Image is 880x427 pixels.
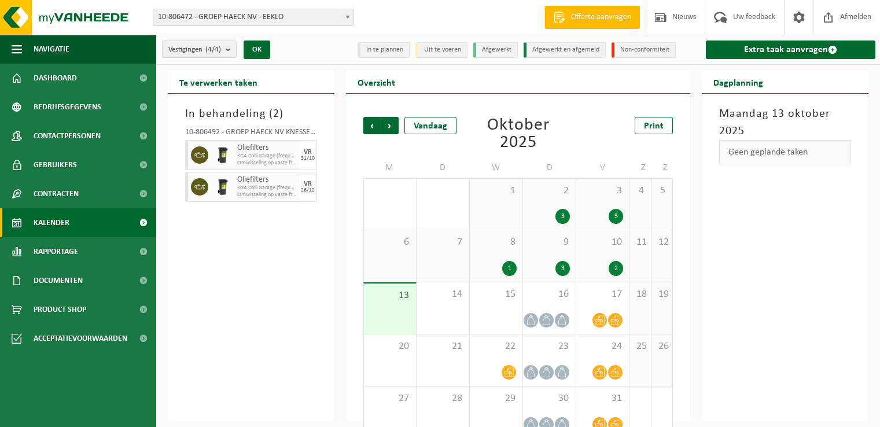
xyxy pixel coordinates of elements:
img: WB-0240-HPE-BK-01 [214,178,231,196]
h2: Te verwerken taken [168,71,269,93]
div: Vandaag [404,117,456,134]
span: Documenten [34,266,83,295]
span: Gebruikers [34,150,77,179]
td: W [470,157,523,178]
span: 13 [370,289,410,302]
span: 27 [370,392,410,405]
span: 6 [370,236,410,249]
span: Bedrijfsgegevens [34,93,101,122]
span: KGA Colli Garage (frequentie) [237,153,297,160]
div: 26/12 [301,187,315,193]
span: 24 [582,340,623,353]
span: 29 [476,392,517,405]
span: Vorige [363,117,381,134]
span: 1 [476,185,517,197]
div: 3 [609,209,623,224]
span: 8 [476,236,517,249]
div: Geen geplande taken [719,140,851,164]
span: Omwisseling op vaste frequentie (incl. verwerking) [237,160,297,167]
span: 21 [422,340,463,353]
td: D [523,157,576,178]
span: 2 [529,185,570,197]
div: 31/10 [301,156,315,161]
span: 19 [657,288,667,301]
span: 3 [582,185,623,197]
span: 10-806472 - GROEP HAECK NV - EEKLO [153,9,354,25]
div: VR [304,181,312,187]
td: V [576,157,629,178]
span: 31 [582,392,623,405]
span: Volgende [381,117,399,134]
h3: In behandeling ( ) [185,105,317,123]
span: Contracten [34,179,79,208]
h2: Dagplanning [702,71,775,93]
div: 3 [555,261,570,276]
td: D [417,157,470,178]
span: 25 [635,340,645,353]
span: 16 [529,288,570,301]
span: 28 [422,392,463,405]
span: 26 [657,340,667,353]
span: 30 [529,392,570,405]
div: 2 [609,261,623,276]
button: OK [244,41,270,59]
iframe: chat widget [6,402,193,427]
li: In te plannen [358,42,410,58]
span: KGA Colli Garage (frequentie) [237,185,297,192]
span: Rapportage [34,237,78,266]
h2: Overzicht [346,71,407,93]
span: 22 [476,340,517,353]
span: 11 [635,236,645,249]
a: Print [635,117,673,134]
div: 1 [502,261,517,276]
h3: Maandag 13 oktober 2025 [719,105,851,140]
span: 14 [422,288,463,301]
span: 10 [582,236,623,249]
li: Uit te voeren [415,42,467,58]
span: 7 [422,236,463,249]
a: Offerte aanvragen [544,6,640,29]
td: Z [629,157,651,178]
span: Print [644,122,664,131]
span: Product Shop [34,295,86,324]
span: 23 [529,340,570,353]
span: 15 [476,288,517,301]
span: 9 [529,236,570,249]
div: Oktober 2025 [470,117,566,152]
span: Offerte aanvragen [568,12,634,23]
td: Z [651,157,673,178]
span: 4 [635,185,645,197]
td: M [363,157,417,178]
span: 17 [582,288,623,301]
button: Vestigingen(4/4) [162,41,237,58]
img: WB-0240-HPE-BK-01 [214,146,231,164]
span: Acceptatievoorwaarden [34,324,127,353]
span: Vestigingen [168,41,221,58]
span: Dashboard [34,64,77,93]
count: (4/4) [205,46,221,53]
span: Contactpersonen [34,122,101,150]
span: Oliefilters [237,143,297,153]
span: 12 [657,236,667,249]
div: 3 [555,209,570,224]
span: Omwisseling op vaste frequentie (incl. verwerking) [237,192,297,198]
span: Navigatie [34,35,69,64]
span: Oliefilters [237,175,297,185]
li: Afgewerkt [473,42,518,58]
li: Afgewerkt en afgemeld [524,42,606,58]
span: 2 [273,108,279,120]
span: Kalender [34,208,69,237]
span: 20 [370,340,410,353]
span: 18 [635,288,645,301]
span: 5 [657,185,667,197]
li: Non-conformiteit [612,42,676,58]
a: Extra taak aanvragen [706,41,875,59]
span: 10-806472 - GROEP HAECK NV - EEKLO [153,9,354,26]
div: VR [304,149,312,156]
div: 10-806492 - GROEP HAECK NV KNESSELARE - AALTER [185,128,317,140]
